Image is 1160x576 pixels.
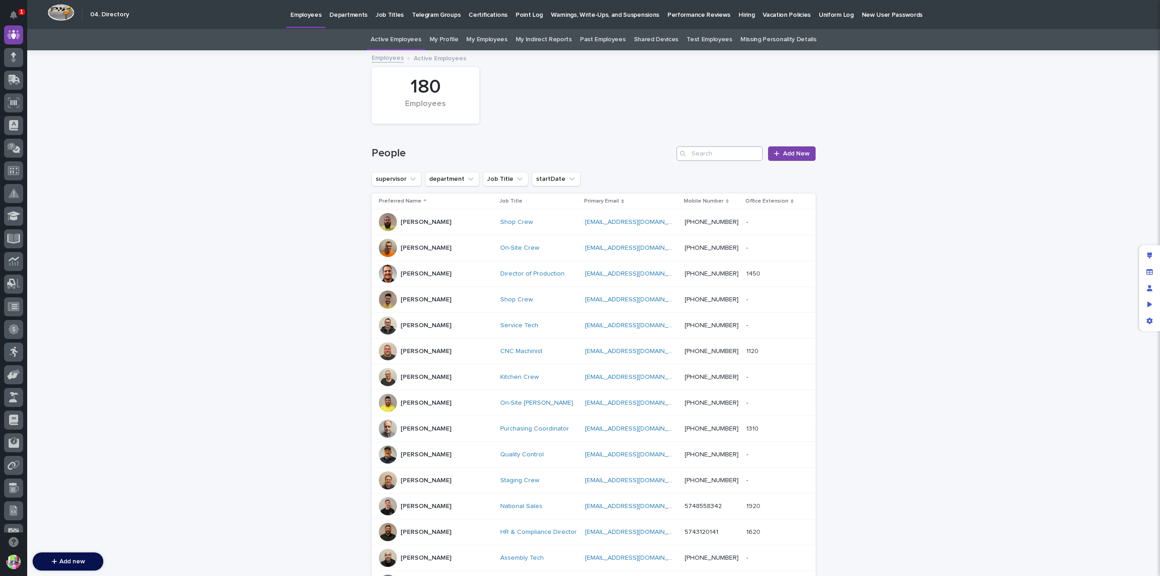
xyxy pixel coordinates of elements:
p: [PERSON_NAME] [401,348,451,355]
p: [PERSON_NAME] [401,218,451,226]
a: Past Employees [580,29,626,50]
a: Service Tech [500,322,538,329]
a: [EMAIL_ADDRESS][DOMAIN_NAME] [585,219,687,225]
span: [PERSON_NAME] [28,179,73,186]
p: Primary Email [584,196,619,206]
a: [PHONE_NUMBER] [685,451,739,458]
span: • [75,179,78,186]
div: Edit layout [1141,247,1158,264]
button: supervisor [372,172,421,186]
a: [EMAIL_ADDRESS][DOMAIN_NAME] [585,555,687,561]
span: [DATE] [80,179,99,186]
a: [EMAIL_ADDRESS][DOMAIN_NAME] [585,426,687,432]
div: App settings [1141,313,1158,329]
p: [PERSON_NAME] [401,244,451,252]
p: - [746,449,750,459]
p: - [746,372,750,381]
tr: [PERSON_NAME]Assembly Tech [EMAIL_ADDRESS][DOMAIN_NAME] [PHONE_NUMBER]-- [372,545,816,571]
tr: [PERSON_NAME]Kitchen Crew [EMAIL_ADDRESS][DOMAIN_NAME] [PHONE_NUMBER]-- [372,364,816,390]
p: - [746,397,750,407]
img: Stacker [9,9,27,27]
button: See all [140,130,165,141]
p: 1620 [746,527,762,536]
a: Shop Crew [500,218,533,226]
a: [PHONE_NUMBER] [685,400,739,406]
p: Job Title [499,196,522,206]
span: Pylon [90,239,110,246]
a: [PHONE_NUMBER] [685,296,739,303]
p: [PERSON_NAME] [401,270,451,278]
div: Employees [387,99,464,118]
button: Job Title [483,172,528,186]
p: 1310 [746,423,760,433]
p: - [746,294,750,304]
a: [PHONE_NUMBER] [685,477,739,484]
p: 1 [20,9,23,15]
img: 1736555164131-43832dd5-751b-4058-ba23-39d91318e5a0 [18,155,25,162]
p: [PERSON_NAME] [401,322,451,329]
div: Start new chat [41,101,149,110]
tr: [PERSON_NAME]Shop Crew [EMAIL_ADDRESS][DOMAIN_NAME] [PHONE_NUMBER]-- [372,287,816,313]
p: [PERSON_NAME] [401,503,451,510]
div: 180 [387,76,464,98]
button: Open support chat [4,532,23,552]
input: Clear [24,73,150,82]
button: Add new [33,552,103,571]
img: 4614488137333_bcb353cd0bb836b1afe7_72.png [19,101,35,117]
p: Active Employees [414,53,466,63]
h2: 04. Directory [90,11,129,19]
p: [PERSON_NAME] [401,296,451,304]
a: [EMAIL_ADDRESS][DOMAIN_NAME] [585,245,687,251]
tr: [PERSON_NAME]On-Site [PERSON_NAME] [EMAIL_ADDRESS][DOMAIN_NAME] [PHONE_NUMBER]-- [372,390,816,416]
tr: [PERSON_NAME]Director of Production [EMAIL_ADDRESS][DOMAIN_NAME] [PHONE_NUMBER]14501450 [372,261,816,287]
a: Kitchen Crew [500,373,539,381]
tr: [PERSON_NAME]Service Tech [EMAIL_ADDRESS][DOMAIN_NAME] [PHONE_NUMBER]-- [372,313,816,339]
a: [PHONE_NUMBER] [685,245,739,251]
a: [EMAIL_ADDRESS][DOMAIN_NAME] [585,503,687,509]
p: [PERSON_NAME] [401,425,451,433]
p: [PERSON_NAME] [401,528,451,536]
div: Manage fields and data [1141,264,1158,280]
span: [DATE] [80,155,99,162]
img: 1736555164131-43832dd5-751b-4058-ba23-39d91318e5a0 [18,179,25,187]
tr: [PERSON_NAME]Quality Control [EMAIL_ADDRESS][DOMAIN_NAME] [PHONE_NUMBER]-- [372,442,816,468]
a: [EMAIL_ADDRESS][DOMAIN_NAME] [585,296,687,303]
p: Office Extension [745,196,788,206]
input: Search [677,146,763,161]
p: [PERSON_NAME] [401,477,451,484]
a: 5743120141 [685,529,718,535]
a: [EMAIL_ADDRESS][DOMAIN_NAME] [585,271,687,277]
a: Missing Personality Details [740,29,817,50]
a: [EMAIL_ADDRESS][DOMAIN_NAME] [585,529,687,535]
button: Start new chat [154,103,165,114]
tr: [PERSON_NAME]On-Site Crew [EMAIL_ADDRESS][DOMAIN_NAME] [PHONE_NUMBER]-- [372,235,816,261]
p: - [746,475,750,484]
p: [PERSON_NAME] [401,554,451,562]
span: Add New [783,150,810,157]
tr: [PERSON_NAME]Purchasing Coordinator [EMAIL_ADDRESS][DOMAIN_NAME] [PHONE_NUMBER]13101310 [372,416,816,442]
p: - [746,320,750,329]
p: - [746,217,750,226]
a: Purchasing Coordinator [500,425,569,433]
tr: [PERSON_NAME]HR & Compliance Director [EMAIL_ADDRESS][DOMAIN_NAME] 574312014116201620 [372,519,816,545]
a: HR & Compliance Director [500,528,577,536]
a: Add New [768,146,816,161]
a: [EMAIL_ADDRESS][DOMAIN_NAME] [585,451,687,458]
a: Test Employees [686,29,732,50]
div: We're offline, we will be back soon! [41,110,137,117]
a: [PHONE_NUMBER] [685,322,739,329]
p: - [746,242,750,252]
a: National Sales [500,503,542,510]
a: Shop Crew [500,296,533,304]
div: 📖 [9,218,16,225]
a: [PHONE_NUMBER] [685,271,739,277]
button: startDate [532,172,580,186]
a: Director of Production [500,270,565,278]
a: [PHONE_NUMBER] [685,348,739,354]
img: 1736555164131-43832dd5-751b-4058-ba23-39d91318e5a0 [9,101,25,117]
a: [EMAIL_ADDRESS][DOMAIN_NAME] [585,400,687,406]
span: Help Docs [18,217,49,226]
a: CNC Machinist [500,348,542,355]
a: [EMAIL_ADDRESS][DOMAIN_NAME] [585,477,687,484]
